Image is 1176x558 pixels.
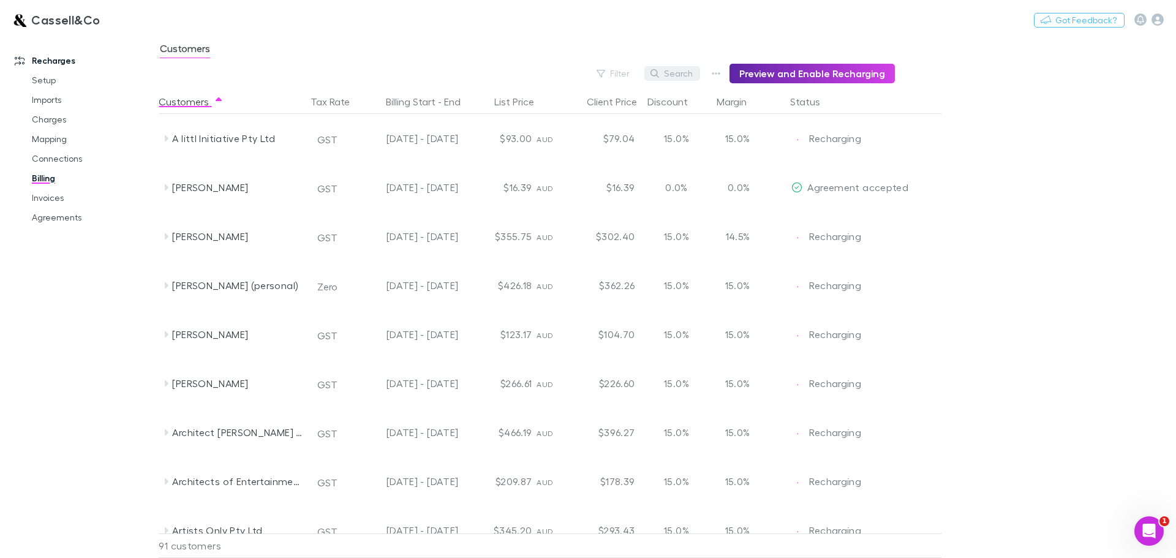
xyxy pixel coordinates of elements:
button: Search [644,66,700,81]
img: Recharging [791,232,804,244]
button: Filter [590,66,637,81]
button: Margin [717,89,761,114]
img: Recharging [791,428,804,440]
span: Recharging [809,426,861,438]
div: $16.39 [566,163,639,212]
div: $104.70 [566,310,639,359]
div: 0.0% [639,163,713,212]
span: Recharging [809,524,861,536]
div: 15.0% [639,408,713,457]
span: AUD [537,380,553,389]
div: $302.40 [566,212,639,261]
p: 15.0% [718,278,750,293]
button: GST [312,179,343,198]
button: Preview and Enable Recharging [729,64,895,83]
div: $123.17 [463,310,537,359]
div: 15.0% [639,310,713,359]
a: Invoices [20,188,165,208]
a: Mapping [20,129,165,149]
div: $293.43 [566,506,639,555]
div: [PERSON_NAME] [172,212,302,261]
div: Artists Only Pty LtdGST[DATE] - [DATE]$345.20AUD$293.4315.0%15.0%EditRechargingRecharging [159,506,948,555]
span: 1 [1159,516,1169,526]
div: 15.0% [639,359,713,408]
div: $396.27 [566,408,639,457]
button: Tax Rate [311,89,364,114]
button: Zero [312,277,343,296]
img: Recharging [791,134,804,146]
div: $209.87 [463,457,537,506]
span: AUD [537,135,553,144]
div: $426.18 [463,261,537,310]
iframe: Intercom live chat [1134,516,1164,546]
div: [DATE] - [DATE] [358,212,458,261]
p: 15.0% [718,474,750,489]
div: $466.19 [463,408,537,457]
span: AUD [537,282,553,291]
div: 15.0% [639,506,713,555]
div: [PERSON_NAME] (personal) [172,261,302,310]
span: Agreement accepted [807,181,908,193]
div: $79.04 [566,114,639,163]
a: Connections [20,149,165,168]
span: Recharging [809,279,861,291]
div: 15.0% [639,457,713,506]
button: Status [790,89,835,114]
div: [PERSON_NAME]GST[DATE] - [DATE]$123.17AUD$104.7015.0%15.0%EditRechargingRecharging [159,310,948,359]
span: AUD [537,233,553,242]
div: [DATE] - [DATE] [358,261,458,310]
div: 15.0% [639,261,713,310]
span: AUD [537,184,553,193]
div: [PERSON_NAME]GST[DATE] - [DATE]$266.61AUD$226.6015.0%15.0%EditRechargingRecharging [159,359,948,408]
div: $178.39 [566,457,639,506]
button: GST [312,375,343,394]
span: AUD [537,478,553,487]
div: Architect [PERSON_NAME] Pty Ltd [172,408,302,457]
div: $266.61 [463,359,537,408]
button: Billing Start - End [386,89,475,114]
button: GST [312,522,343,541]
a: Cassell&Co [5,5,108,34]
div: 15.0% [639,114,713,163]
p: 15.0% [718,376,750,391]
button: List Price [494,89,549,114]
div: [DATE] - [DATE] [358,310,458,359]
div: A littl Initiative Pty LtdGST[DATE] - [DATE]$93.00AUD$79.0415.0%15.0%EditRechargingRecharging [159,114,948,163]
span: Recharging [809,328,861,340]
div: [DATE] - [DATE] [358,163,458,212]
div: $362.26 [566,261,639,310]
div: A littl Initiative Pty Ltd [172,114,302,163]
img: Recharging [791,477,804,489]
div: $93.00 [463,114,537,163]
button: Customers [159,89,224,114]
span: AUD [537,331,553,340]
img: Recharging [791,330,804,342]
span: Recharging [809,230,861,242]
div: Architect [PERSON_NAME] Pty LtdGST[DATE] - [DATE]$466.19AUD$396.2715.0%15.0%EditRechargingRecharging [159,408,948,457]
img: Cassell&Co's Logo [12,12,26,27]
div: [DATE] - [DATE] [358,457,458,506]
div: [PERSON_NAME]GST[DATE] - [DATE]$16.39AUD$16.390.0%0.0%EditAgreement accepted [159,163,948,212]
div: Artists Only Pty Ltd [172,506,302,555]
p: 15.0% [718,425,750,440]
button: Discount [647,89,703,114]
button: GST [312,130,343,149]
p: 15.0% [718,131,750,146]
div: Architects of Entertainment Pty LtdGST[DATE] - [DATE]$209.87AUD$178.3915.0%15.0%EditRechargingRec... [159,457,948,506]
div: [PERSON_NAME]GST[DATE] - [DATE]$355.75AUD$302.4015.0%14.5%EditRechargingRecharging [159,212,948,261]
p: 14.5% [718,229,750,244]
span: Recharging [809,475,861,487]
a: Charges [20,110,165,129]
button: Client Price [587,89,652,114]
div: Architects of Entertainment Pty Ltd [172,457,302,506]
span: Customers [160,42,210,58]
p: 15.0% [718,523,750,538]
img: Recharging [791,526,804,538]
span: AUD [537,429,553,438]
p: 0.0% [718,180,750,195]
a: Billing [20,168,165,188]
div: [DATE] - [DATE] [358,506,458,555]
